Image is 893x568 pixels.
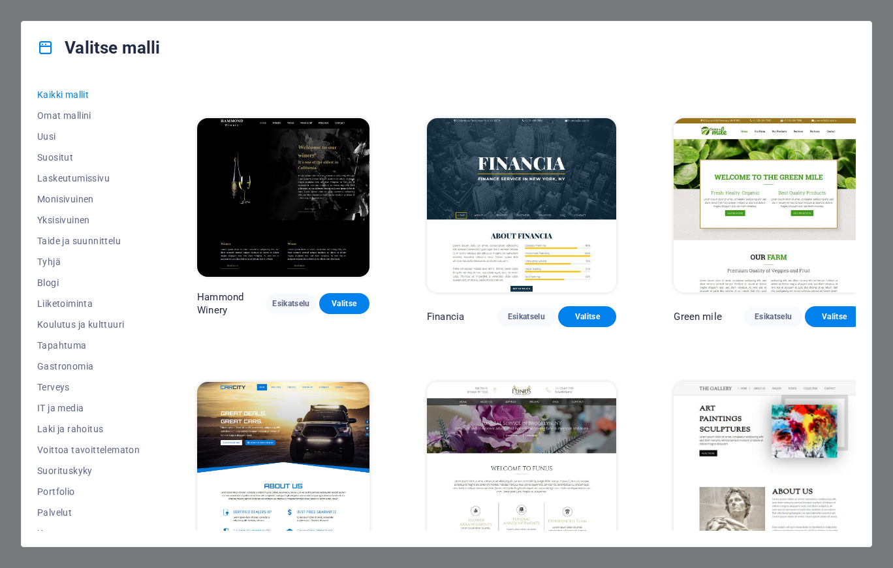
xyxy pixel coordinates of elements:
[37,486,140,497] span: Portfolio
[37,418,140,439] button: Laki ja rahoitus
[37,377,140,398] button: Terveys
[37,272,140,293] button: Blogi
[37,398,140,418] button: IT ja media
[497,306,556,327] button: Esikatselu
[674,310,721,323] p: Green mile
[37,230,140,251] button: Taide ja suunnittelu
[37,356,140,377] button: Gastronomia
[427,118,616,293] img: Financia
[37,445,140,455] span: Voittoa tavoittelematon
[37,215,140,225] span: Yksisivuinen
[37,173,140,183] span: Laskeutumissivu
[37,84,140,105] button: Kaikki mallit
[330,298,359,309] span: Valitse
[197,382,369,541] img: CarCity
[815,311,853,322] span: Valitse
[805,306,863,327] button: Valitse
[744,306,802,327] button: Esikatselu
[37,89,140,100] span: Kaikki mallit
[37,105,140,126] button: Omat mallini
[37,194,140,204] span: Monisivuinen
[37,382,140,392] span: Terveys
[37,465,140,476] span: Suorituskyky
[276,298,305,309] span: Esikatselu
[427,310,464,323] p: Financia
[319,293,369,314] button: Valitse
[37,439,140,460] button: Voittoa tavoittelematon
[197,118,369,277] img: Hammond Winery
[558,306,616,327] button: Valitse
[37,460,140,481] button: Suorituskyky
[197,291,266,317] p: Hammond Winery
[37,293,140,314] button: Liiketoiminta
[37,210,140,230] button: Yksisivuinen
[37,507,140,518] span: Palvelut
[37,298,140,309] span: Liiketoiminta
[37,147,140,168] button: Suositut
[37,340,140,351] span: Tapahtuma
[37,528,140,539] span: Kauppa
[37,189,140,210] button: Monisivuinen
[37,168,140,189] button: Laskeutumissivu
[37,37,161,58] h4: Valitse malli
[427,382,616,557] img: Funus
[37,403,140,413] span: IT ja media
[37,131,140,142] span: Uusi
[37,110,140,121] span: Omat mallini
[266,293,316,314] button: Esikatselu
[674,382,863,557] img: The Gallery
[37,257,140,267] span: Tyhjä
[37,236,140,246] span: Taide ja suunnittelu
[37,502,140,523] button: Palvelut
[37,319,140,330] span: Koulutus ja kulttuuri
[755,311,792,322] span: Esikatselu
[37,523,140,544] button: Kauppa
[569,311,606,322] span: Valitse
[37,481,140,502] button: Portfolio
[674,118,863,293] img: Green mile
[37,314,140,335] button: Koulutus ja kulttuuri
[37,126,140,147] button: Uusi
[37,152,140,163] span: Suositut
[37,277,140,288] span: Blogi
[37,361,140,371] span: Gastronomia
[37,251,140,272] button: Tyhjä
[37,424,140,434] span: Laki ja rahoitus
[508,311,545,322] span: Esikatselu
[37,335,140,356] button: Tapahtuma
